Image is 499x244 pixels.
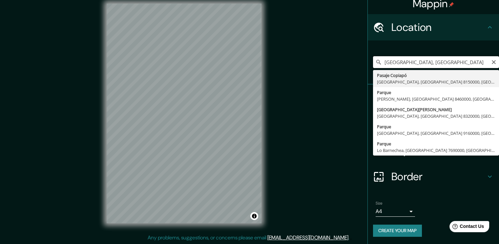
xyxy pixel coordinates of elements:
input: Pick your city or area [373,56,499,68]
label: Size [376,201,383,206]
div: Style [368,111,499,137]
div: Parque [377,89,495,96]
div: [GEOGRAPHIC_DATA][PERSON_NAME] [377,106,495,113]
button: Toggle attribution [250,212,258,220]
div: . [349,234,350,242]
a: [EMAIL_ADDRESS][DOMAIN_NAME] [267,234,348,241]
div: Parque [377,140,495,147]
div: . [350,234,352,242]
canvas: Map [107,4,261,223]
img: pin-icon.png [449,2,454,7]
h4: Border [391,170,486,183]
div: [PERSON_NAME], [GEOGRAPHIC_DATA] 8460000, [GEOGRAPHIC_DATA] [377,96,495,102]
div: Border [368,163,499,190]
h4: Location [391,21,486,34]
div: Parque [377,123,495,130]
div: A4 [376,206,415,217]
div: Pasaje Copiapó [377,72,495,79]
div: Location [368,14,499,40]
button: Clear [491,59,496,65]
div: Lo Barnechea, [GEOGRAPHIC_DATA] 7690000, [GEOGRAPHIC_DATA] [377,147,495,154]
p: Any problems, suggestions, or concerns please email . [148,234,349,242]
div: [GEOGRAPHIC_DATA], [GEOGRAPHIC_DATA] 8150000, [GEOGRAPHIC_DATA] [377,79,495,85]
button: Create your map [373,225,422,237]
h4: Layout [391,144,486,157]
div: Pins [368,85,499,111]
div: [GEOGRAPHIC_DATA], [GEOGRAPHIC_DATA] 8320000, [GEOGRAPHIC_DATA] [377,113,495,119]
div: [GEOGRAPHIC_DATA], [GEOGRAPHIC_DATA] 9160000, [GEOGRAPHIC_DATA] [377,130,495,136]
div: Layout [368,137,499,163]
iframe: Help widget launcher [441,218,492,237]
